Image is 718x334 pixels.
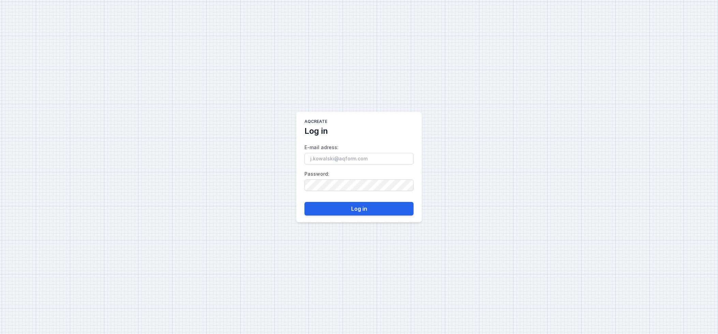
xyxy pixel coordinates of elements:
h2: Log in [304,126,328,137]
input: Password: [304,179,414,191]
input: E-mail adress: [304,153,414,164]
button: Log in [304,202,414,216]
label: Password : [304,169,414,191]
h1: AQcreate [304,119,327,126]
label: E-mail adress : [304,142,414,164]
